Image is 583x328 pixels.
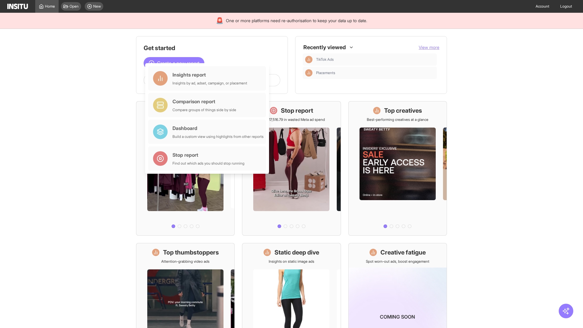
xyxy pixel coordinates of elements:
div: Insights [305,56,312,63]
span: New [93,4,101,9]
button: View more [419,44,439,50]
span: TikTok Ads [316,57,334,62]
span: One or more platforms need re-authorisation to keep your data up to date. [226,18,367,24]
div: Insights by ad, adset, campaign, or placement [172,81,247,86]
div: 🚨 [216,16,223,25]
div: Comparison report [172,98,236,105]
div: Build a custom view using highlights from other reports [172,134,264,139]
p: Best-performing creatives at a glance [367,117,428,122]
div: Dashboard [172,125,264,132]
span: Placements [316,70,435,75]
a: What's live nowSee all active ads instantly [136,101,235,236]
span: Open [70,4,79,9]
img: Logo [7,4,28,9]
div: Compare groups of things side by side [172,108,236,112]
a: Stop reportSave £17,516.79 in wasted Meta ad spend [242,101,341,236]
div: Find out which ads you should stop running [172,161,244,166]
p: Save £17,516.79 in wasted Meta ad spend [258,117,325,122]
h1: Static deep dive [274,248,319,257]
div: Insights report [172,71,247,78]
h1: Get started [144,44,280,52]
span: View more [419,45,439,50]
span: Home [45,4,55,9]
div: Insights [305,69,312,77]
div: Stop report [172,151,244,159]
p: Attention-grabbing video ads [161,259,210,264]
span: Placements [316,70,335,75]
span: Create a new report [157,60,199,67]
button: Create a new report [144,57,204,69]
h1: Top thumbstoppers [163,248,219,257]
p: Insights on static image ads [269,259,314,264]
span: TikTok Ads [316,57,435,62]
a: Top creativesBest-performing creatives at a glance [348,101,447,236]
h1: Stop report [281,106,313,115]
h1: Top creatives [384,106,422,115]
